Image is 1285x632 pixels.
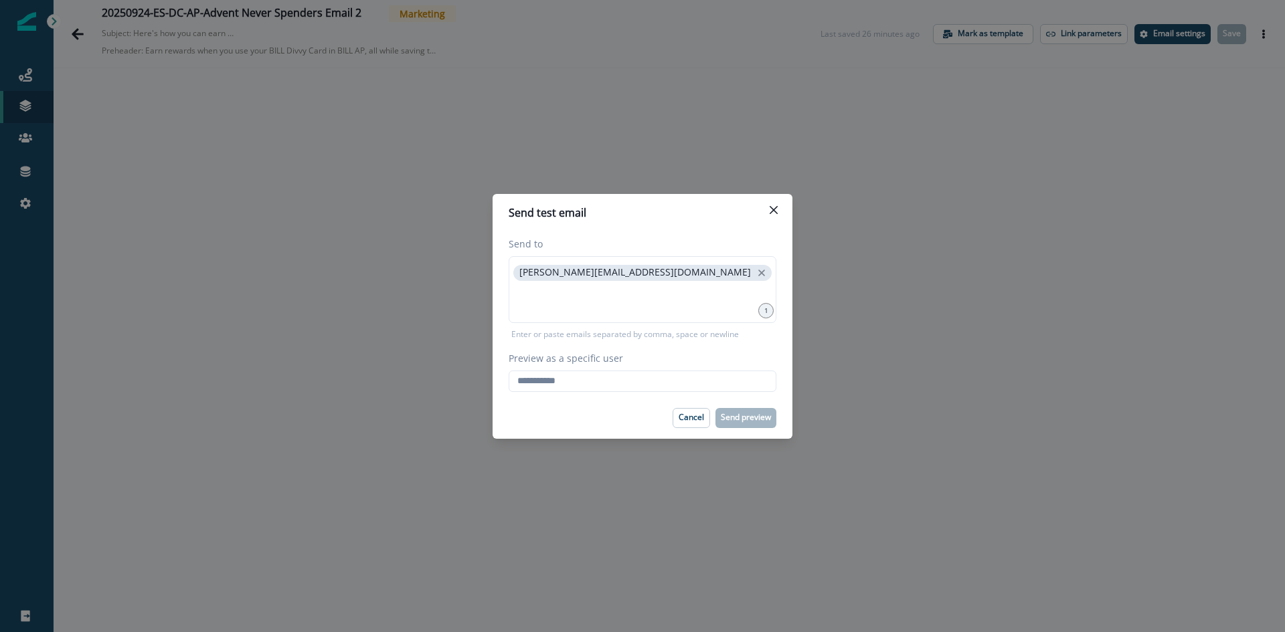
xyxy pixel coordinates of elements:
div: 1 [758,303,774,318]
label: Preview as a specific user [509,351,768,365]
button: Send preview [715,408,776,428]
p: Cancel [679,413,704,422]
button: Cancel [673,408,710,428]
button: close [755,266,768,280]
button: Close [763,199,784,221]
p: [PERSON_NAME][EMAIL_ADDRESS][DOMAIN_NAME] [519,267,751,278]
label: Send to [509,237,768,251]
p: Send preview [721,413,771,422]
p: Enter or paste emails separated by comma, space or newline [509,328,742,340]
p: Send test email [509,205,586,221]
